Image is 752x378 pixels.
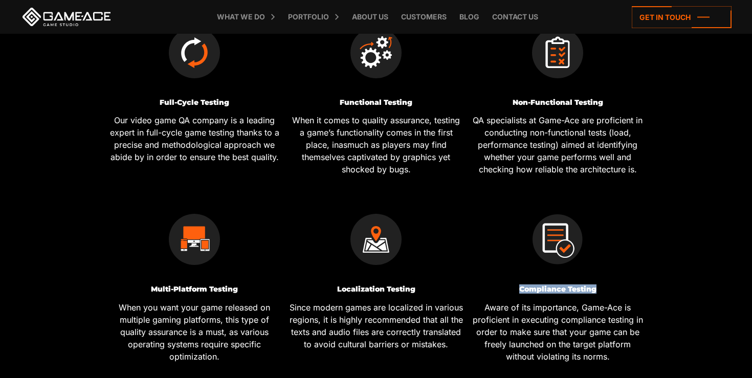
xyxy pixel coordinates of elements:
p: Since modern games are localized in various regions, it is highly recommended that all the texts ... [289,301,463,350]
h3: Multi-Platform Testing [107,285,281,293]
p: When you want your game released on multiple gaming platforms, this type of quality assurance is ... [107,301,281,363]
img: Complience testing [532,214,583,265]
p: When it comes to quality assurance, testing a game’s functionality comes in the first place, inas... [289,114,463,175]
img: Non Functionaltesting [532,27,583,78]
img: Localization testing icon [350,214,402,265]
p: QA specialists at Game-Ace are proficient in conducting non-functional tests (load, performance t... [471,114,645,175]
img: Functional testing [350,27,402,78]
img: Full cycle testing icon [169,27,220,78]
h3: Compliance Testing [471,285,645,293]
h3: Localization Testing [289,285,463,293]
h3: Non-Functional Testing [471,99,645,106]
p: Our video game QA company is a leading expert in full-cycle game testing thanks to a precise and ... [107,114,281,163]
h3: Full-Cycle Testing [107,99,281,106]
p: Aware of its importance, Game-Ace is proficient in executing compliance testing in order to make ... [471,301,645,363]
img: Multi platform testing icon [169,214,220,265]
a: Get in touch [632,6,732,28]
h3: Functional Testing [289,99,463,106]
